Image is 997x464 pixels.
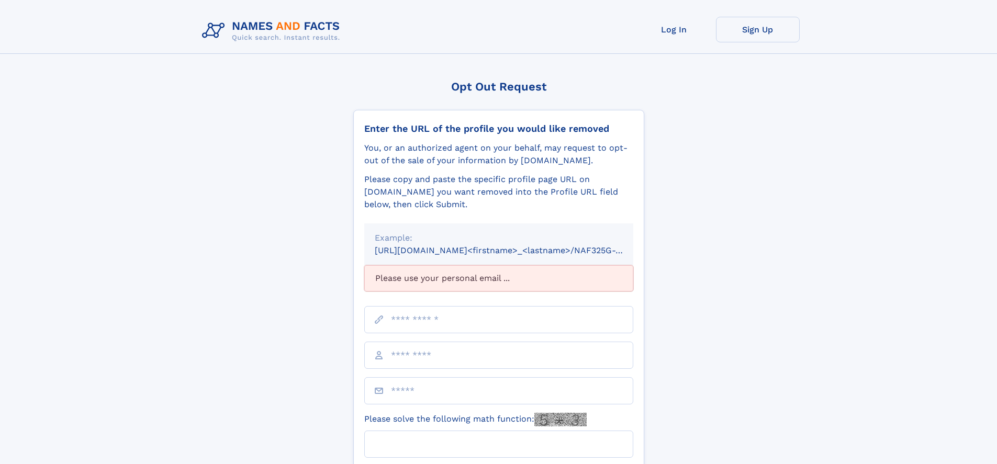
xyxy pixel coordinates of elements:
div: Enter the URL of the profile you would like removed [364,123,633,134]
a: Sign Up [716,17,800,42]
div: Please use your personal email ... [364,265,633,291]
label: Please solve the following math function: [364,413,587,426]
small: [URL][DOMAIN_NAME]<firstname>_<lastname>/NAF325G-xxxxxxxx [375,245,653,255]
div: You, or an authorized agent on your behalf, may request to opt-out of the sale of your informatio... [364,142,633,167]
img: Logo Names and Facts [198,17,349,45]
div: Example: [375,232,623,244]
a: Log In [632,17,716,42]
div: Opt Out Request [353,80,644,93]
div: Please copy and paste the specific profile page URL on [DOMAIN_NAME] you want removed into the Pr... [364,173,633,211]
